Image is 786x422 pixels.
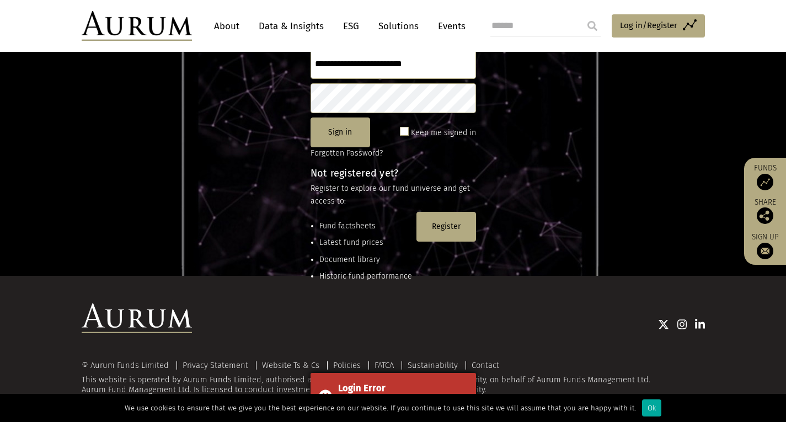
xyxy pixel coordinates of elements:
a: ESG [338,16,365,36]
input: Submit [581,15,603,37]
a: Funds [750,163,780,190]
a: FATCA [375,360,394,370]
img: Sign up to our newsletter [757,243,773,259]
img: Access Funds [757,174,773,190]
p: Register to explore our fund universe and get access to: [311,183,476,207]
button: Sign in [311,117,370,147]
img: Linkedin icon [695,319,705,330]
a: Sign up [750,232,780,259]
img: Instagram icon [677,319,687,330]
li: Document library [319,254,412,266]
a: Events [432,16,466,36]
a: Contact [472,360,499,370]
label: Keep me signed in [411,126,476,140]
li: Latest fund prices [319,237,412,249]
a: Sustainability [408,360,458,370]
img: Share this post [757,207,773,224]
button: Register [416,212,476,242]
div: Ok [642,399,661,416]
img: Twitter icon [658,319,669,330]
a: Data & Insights [253,16,329,36]
a: Website Ts & Cs [262,360,319,370]
h4: Not registered yet? [311,168,476,178]
div: Login Error [338,381,468,396]
div: © Aurum Funds Limited [82,361,174,370]
a: Privacy Statement [183,360,248,370]
a: Forgotten Password? [311,148,383,158]
div: This website is operated by Aurum Funds Limited, authorised and regulated by the Financial Conduc... [82,361,705,394]
a: Log in/Register [612,14,705,38]
a: Policies [333,360,361,370]
img: Aurum [82,11,192,41]
a: Solutions [373,16,424,36]
li: Fund factsheets [319,220,412,232]
a: About [208,16,245,36]
span: Log in/Register [620,19,677,32]
img: Aurum Logo [82,303,192,333]
li: Historic fund performance [319,270,412,282]
div: Share [750,199,780,224]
